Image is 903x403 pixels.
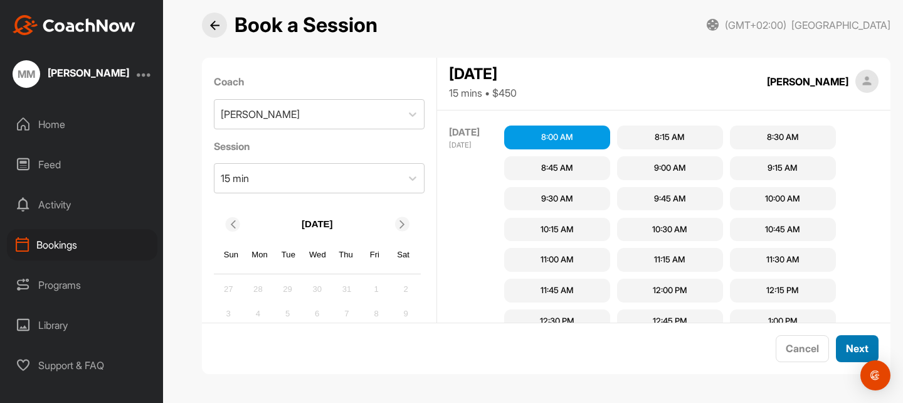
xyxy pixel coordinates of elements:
[235,13,378,38] h2: Book a Session
[541,284,574,297] div: 11:45 AM
[654,193,686,205] div: 9:45 AM
[280,247,297,263] div: Tue
[860,360,890,390] div: Open Intercom Messenger
[396,280,415,299] div: Not available Saturday, August 2nd, 2025
[791,18,890,32] span: [GEOGRAPHIC_DATA]
[221,107,300,122] div: [PERSON_NAME]
[210,21,219,30] img: Back
[655,131,685,144] div: 8:15 AM
[776,335,829,362] button: Cancel
[48,68,129,78] div: [PERSON_NAME]
[308,280,327,299] div: Not available Wednesday, July 30th, 2025
[541,162,573,175] div: 8:45 AM
[396,304,415,323] div: Not available Saturday, August 9th, 2025
[278,304,297,323] div: Not available Tuesday, August 5th, 2025
[367,280,386,299] div: Not available Friday, August 1st, 2025
[653,315,687,328] div: 12:45 PM
[855,70,879,94] img: square_default-ef6cabf814de5a2bf16c804365e32c732080f9872bdf737d349900a9daf73cf9.png
[248,304,267,323] div: Not available Monday, August 4th, 2025
[540,315,574,328] div: 12:30 PM
[7,109,157,140] div: Home
[309,247,325,263] div: Wed
[278,280,297,299] div: Not available Tuesday, July 29th, 2025
[541,131,573,144] div: 8:00 AM
[308,304,327,323] div: Not available Wednesday, August 6th, 2025
[768,315,798,328] div: 1:00 PM
[541,193,573,205] div: 9:30 AM
[767,131,799,144] div: 8:30 AM
[449,63,517,85] div: [DATE]
[449,140,501,151] div: [DATE]
[449,85,517,100] div: 15 mins • $450
[725,18,786,32] span: (GMT+02:00)
[337,304,356,323] div: Not available Thursday, August 7th, 2025
[767,74,848,89] div: [PERSON_NAME]
[652,223,687,236] div: 10:30 AM
[7,189,157,220] div: Activity
[654,162,686,175] div: 9:00 AM
[251,247,268,263] div: Mon
[302,217,333,232] p: [DATE]
[766,284,799,297] div: 12:15 PM
[653,284,687,297] div: 12:00 PM
[654,254,685,266] div: 11:15 AM
[223,247,240,263] div: Sun
[214,139,425,154] label: Session
[395,247,411,263] div: Sat
[7,269,157,301] div: Programs
[768,162,798,175] div: 9:15 AM
[367,304,386,323] div: Not available Friday, August 8th, 2025
[13,60,40,88] div: MM
[338,247,354,263] div: Thu
[7,149,157,180] div: Feed
[337,280,356,299] div: Not available Thursday, July 31st, 2025
[449,126,501,140] div: [DATE]
[221,171,249,186] div: 15 min
[766,254,800,266] div: 11:30 AM
[13,15,135,35] img: CoachNow
[7,309,157,341] div: Library
[248,280,267,299] div: Not available Monday, July 28th, 2025
[7,350,157,381] div: Support & FAQ
[541,223,574,236] div: 10:15 AM
[765,223,800,236] div: 10:45 AM
[219,280,238,299] div: Not available Sunday, July 27th, 2025
[367,247,383,263] div: Fri
[214,74,425,89] label: Coach
[836,335,879,362] button: Next
[7,229,157,261] div: Bookings
[765,193,800,205] div: 10:00 AM
[541,254,574,266] div: 11:00 AM
[219,304,238,323] div: Not available Sunday, August 3rd, 2025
